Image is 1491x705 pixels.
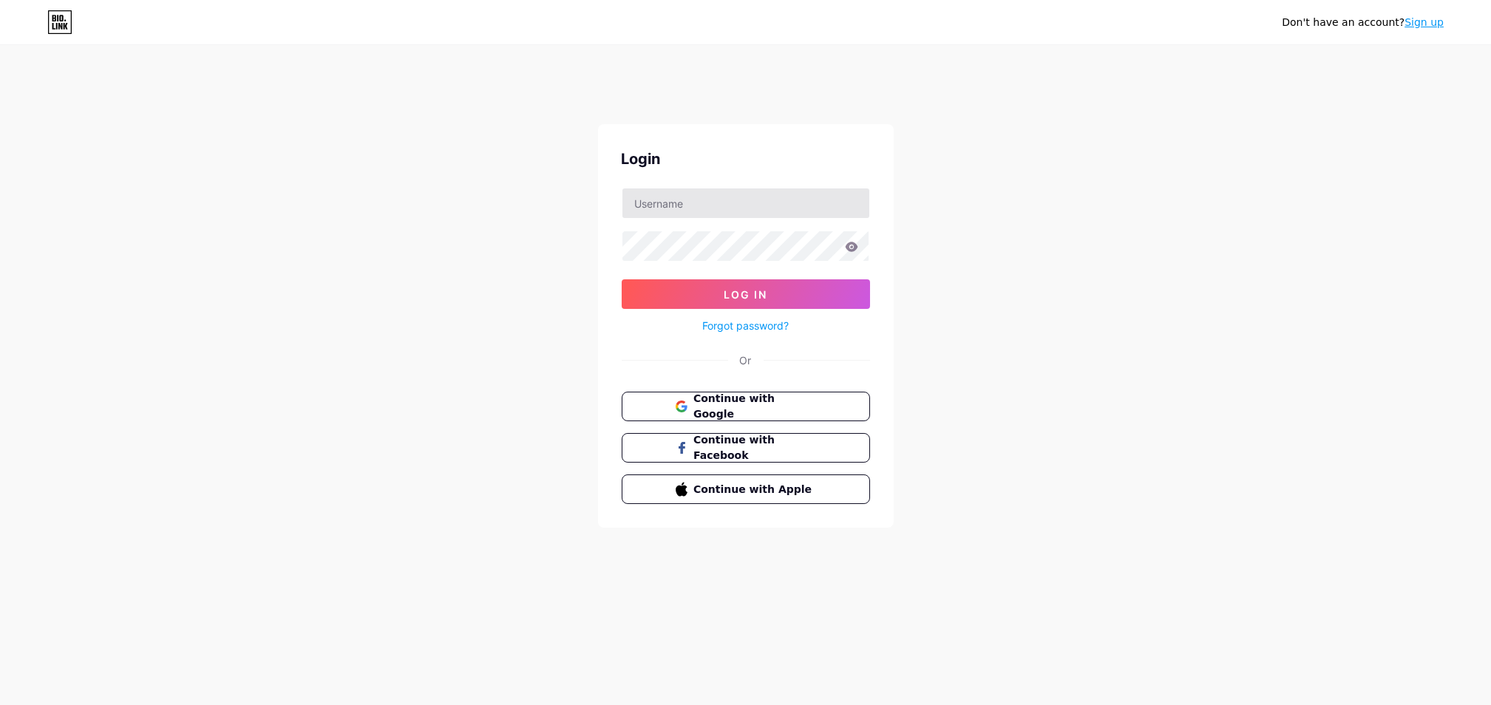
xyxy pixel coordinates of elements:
[622,279,870,309] button: Log In
[724,288,767,301] span: Log In
[693,432,815,463] span: Continue with Facebook
[702,318,789,333] a: Forgot password?
[740,352,752,368] div: Or
[622,148,870,170] div: Login
[622,474,870,504] button: Continue with Apple
[622,188,869,218] input: Username
[1405,16,1444,28] a: Sign up
[622,433,870,463] button: Continue with Facebook
[622,392,870,421] button: Continue with Google
[1282,15,1444,30] div: Don't have an account?
[693,391,815,422] span: Continue with Google
[693,482,815,497] span: Continue with Apple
